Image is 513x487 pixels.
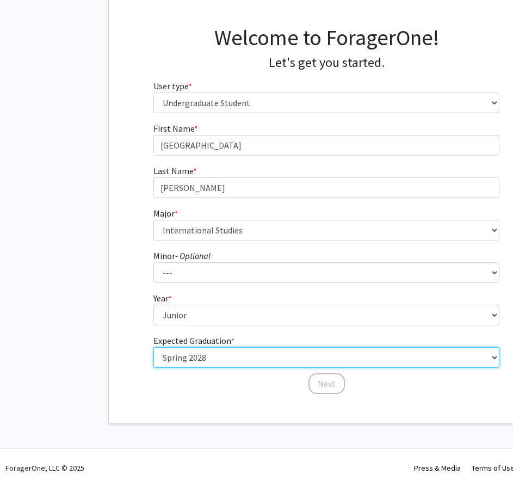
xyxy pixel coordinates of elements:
span: First Name [153,123,194,134]
h4: Let's get you started. [153,55,500,71]
iframe: Chat [8,438,46,479]
label: Expected Graduation [153,334,234,347]
label: User type [153,79,192,93]
label: Year [153,292,172,305]
div: ForagerOne, LLC © 2025 [5,449,84,487]
label: Minor [153,249,211,262]
span: Last Name [153,165,193,176]
a: Press & Media [414,463,461,473]
i: - Optional [175,250,211,261]
h1: Welcome to ForagerOne! [153,24,500,51]
label: Major [153,207,178,220]
button: Next [308,373,345,394]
